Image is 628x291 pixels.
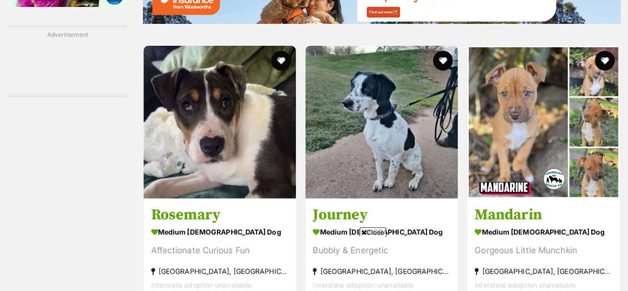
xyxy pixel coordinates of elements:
strong: medium [DEMOGRAPHIC_DATA] Dog [313,224,450,239]
strong: medium [DEMOGRAPHIC_DATA] Dog [151,224,288,239]
button: favourite [595,51,615,71]
span: Close [359,227,386,237]
h3: Rosemary [151,205,288,224]
div: Gorgeous Little Munchkin [475,244,612,257]
strong: [GEOGRAPHIC_DATA], [GEOGRAPHIC_DATA] [475,265,612,278]
div: Advertisement [7,25,128,97]
button: favourite [271,51,291,71]
button: favourite [433,51,453,71]
iframe: Advertisement [134,241,495,286]
h3: Mandarin [475,205,612,224]
strong: medium [DEMOGRAPHIC_DATA] Dog [475,224,612,239]
span: Interstate adoption unavailable [475,281,575,289]
h3: Journey [313,205,450,224]
img: Journey - Foxhound x Border Collie Dog [305,46,458,198]
img: Mandarin - American Staffordshire Terrier Dog [467,46,620,198]
img: Rosemary - Staffordshire Bull Terrier x Catahoula Leopard Dog [143,46,296,198]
